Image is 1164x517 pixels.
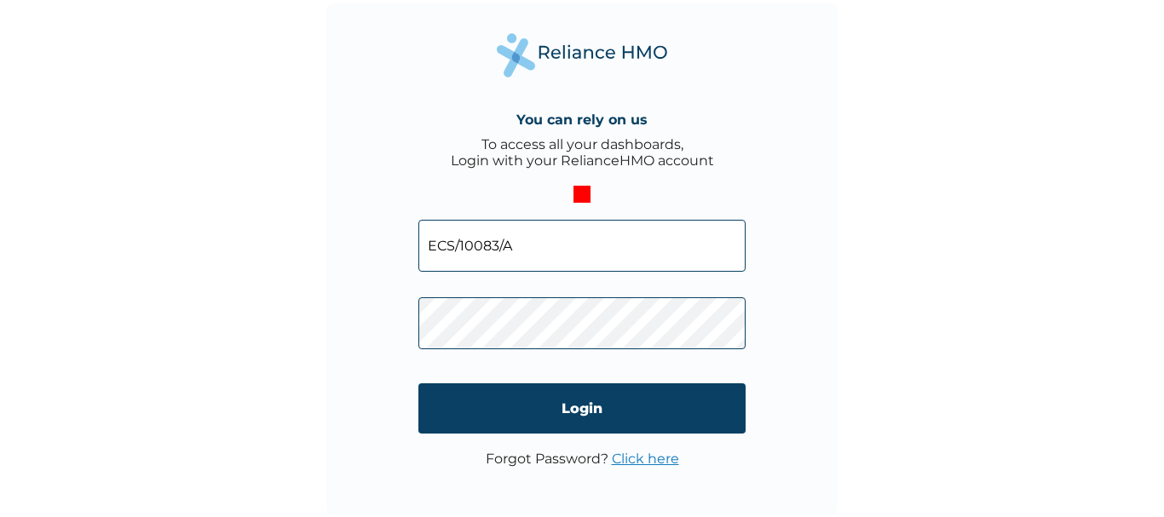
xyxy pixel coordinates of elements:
[418,383,746,434] input: Login
[497,33,667,77] img: Reliance Health's Logo
[612,451,679,467] a: Click here
[418,220,746,272] input: Email address or HMO ID
[451,136,714,169] div: To access all your dashboards, Login with your RelianceHMO account
[486,451,679,467] p: Forgot Password?
[516,112,648,128] h4: You can rely on us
